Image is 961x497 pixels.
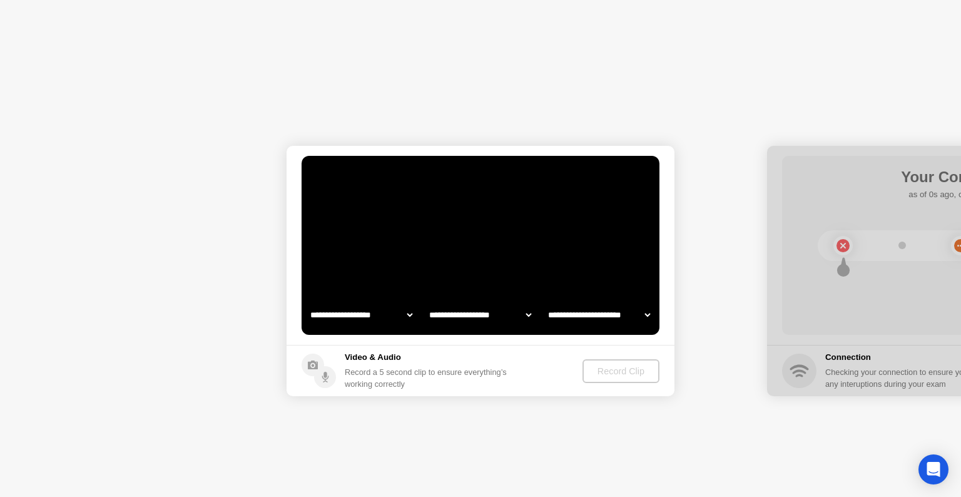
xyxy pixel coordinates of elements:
select: Available cameras [308,302,415,327]
div: Open Intercom Messenger [918,454,948,484]
div: Record a 5 second clip to ensure everything’s working correctly [345,366,512,390]
button: Record Clip [582,359,659,383]
div: Record Clip [587,366,654,376]
select: Available microphones [546,302,653,327]
h5: Video & Audio [345,351,512,364]
select: Available speakers [427,302,534,327]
